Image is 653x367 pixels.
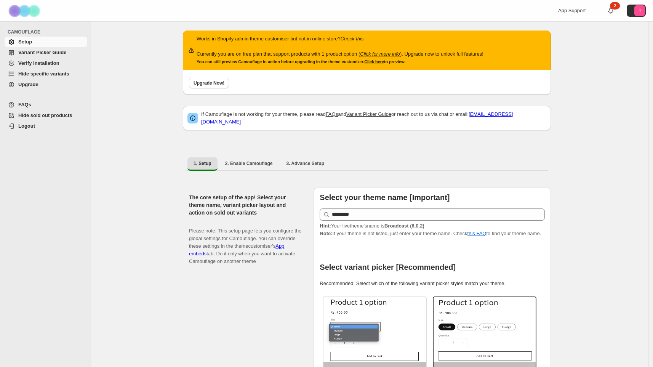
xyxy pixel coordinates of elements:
[360,51,400,57] a: Click for more info
[5,99,87,110] a: FAQs
[364,59,384,64] a: Click here
[5,110,87,121] a: Hide sold out products
[610,2,620,10] div: 2
[189,220,301,265] p: Please note: This setup page lets you configure the global settings for Camouflage. You can overr...
[320,263,456,271] b: Select variant picker [Recommended]
[320,193,450,202] b: Select your theme name [Important]
[634,5,645,16] span: Avatar with initials J
[323,297,426,362] img: Select / Dropdowns
[5,69,87,79] a: Hide specific variants
[197,59,405,64] small: You can still preview Camouflage in action before upgrading in the theme customizer. to preview.
[5,37,87,47] a: Setup
[5,47,87,58] a: Variant Picker Guide
[320,223,331,229] strong: Hint:
[434,297,536,362] img: Buttons / Swatches
[341,36,365,42] a: Check this.
[639,8,641,13] text: J
[384,223,424,229] strong: Broadcast (6.0.2)
[320,280,545,287] p: Recommended: Select which of the following variant picker styles match your theme.
[18,71,69,77] span: Hide specific variants
[18,50,66,55] span: Variant Picker Guide
[320,222,545,237] p: If your theme is not listed, just enter your theme name. Check to find your theme name.
[194,80,224,86] span: Upgrade Now!
[197,35,483,43] p: Works in Shopify admin theme customiser but not in online store?
[627,5,646,17] button: Avatar with initials J
[558,8,586,13] span: App Support
[5,79,87,90] a: Upgrade
[320,223,424,229] span: Your live theme's name is
[189,194,301,216] h2: The core setup of the app! Select your theme name, variant picker layout and action on sold out v...
[18,82,38,87] span: Upgrade
[607,7,615,14] a: 2
[18,123,35,129] span: Logout
[326,111,338,117] a: FAQs
[5,58,87,69] a: Verify Installation
[189,78,229,88] button: Upgrade Now!
[194,160,211,167] span: 1. Setup
[320,231,332,236] strong: Note:
[346,111,391,117] a: Variant Picker Guide
[197,50,483,58] p: Currently you are on free plan that support products with 1 product option ( ). Upgrade now to un...
[18,39,32,45] span: Setup
[18,60,59,66] span: Verify Installation
[6,0,44,21] img: Camouflage
[18,112,72,118] span: Hide sold out products
[201,111,546,126] p: If Camouflage is not working for your theme, please read and or reach out to us via chat or email:
[286,160,324,167] span: 3. Advance Setup
[5,121,87,131] a: Logout
[467,231,487,236] a: this FAQ
[18,102,31,107] span: FAQs
[225,160,273,167] span: 2. Enable Camouflage
[8,29,88,35] span: CAMOUFLAGE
